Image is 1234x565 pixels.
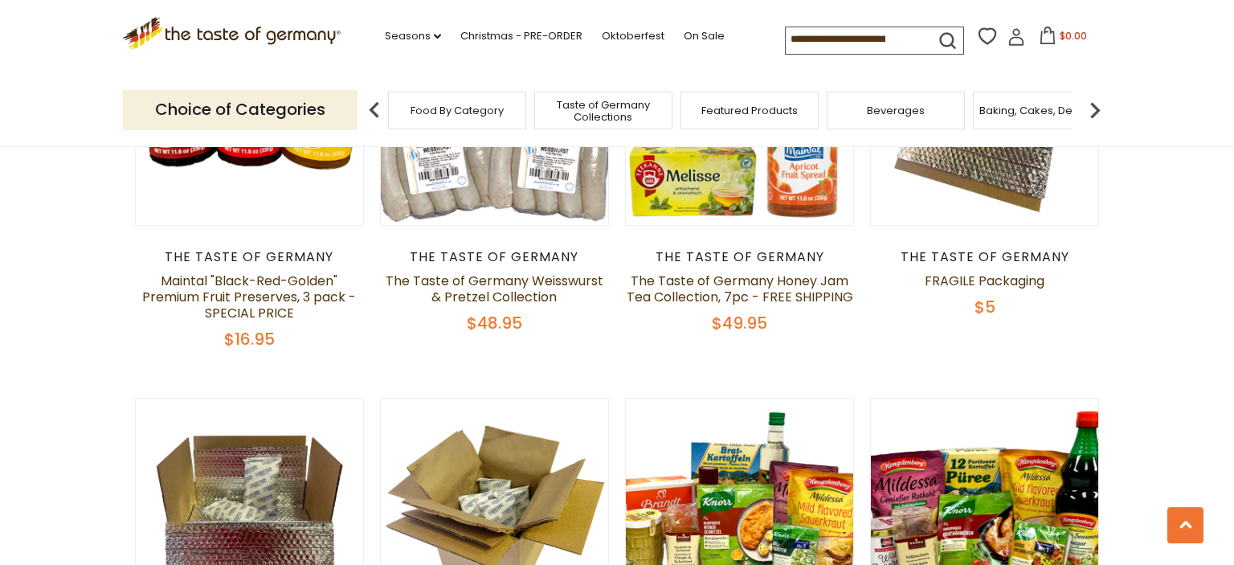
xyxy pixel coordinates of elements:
span: $5 [975,296,995,318]
div: The Taste of Germany [625,249,854,265]
button: $0.00 [1028,27,1097,51]
div: The Taste of Germany [380,249,609,265]
div: The Taste of Germany [135,249,364,265]
div: The Taste of Germany [870,249,1099,265]
img: previous arrow [358,94,390,126]
a: Featured Products [701,104,798,117]
a: Oktoberfest [602,27,664,45]
p: Choice of Categories [123,90,358,129]
a: On Sale [684,27,725,45]
a: Seasons [385,27,441,45]
span: $48.95 [467,312,522,334]
a: Beverages [867,104,925,117]
a: Maintal "Black-Red-Golden" Premium Fruit Preserves, 3 pack - SPECIAL PRICE [142,272,356,322]
a: The Taste of Germany Honey Jam Tea Collection, 7pc - FREE SHIPPING [627,272,853,306]
span: $0.00 [1060,29,1087,43]
a: Christmas - PRE-ORDER [460,27,582,45]
span: $16.95 [224,328,275,350]
img: next arrow [1079,94,1111,126]
a: Food By Category [411,104,504,117]
span: $49.95 [712,312,767,334]
a: The Taste of Germany Weisswurst & Pretzel Collection [386,272,603,306]
a: Baking, Cakes, Desserts [979,104,1104,117]
a: Taste of Germany Collections [539,99,668,123]
a: FRAGILE Packaging [925,272,1044,290]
